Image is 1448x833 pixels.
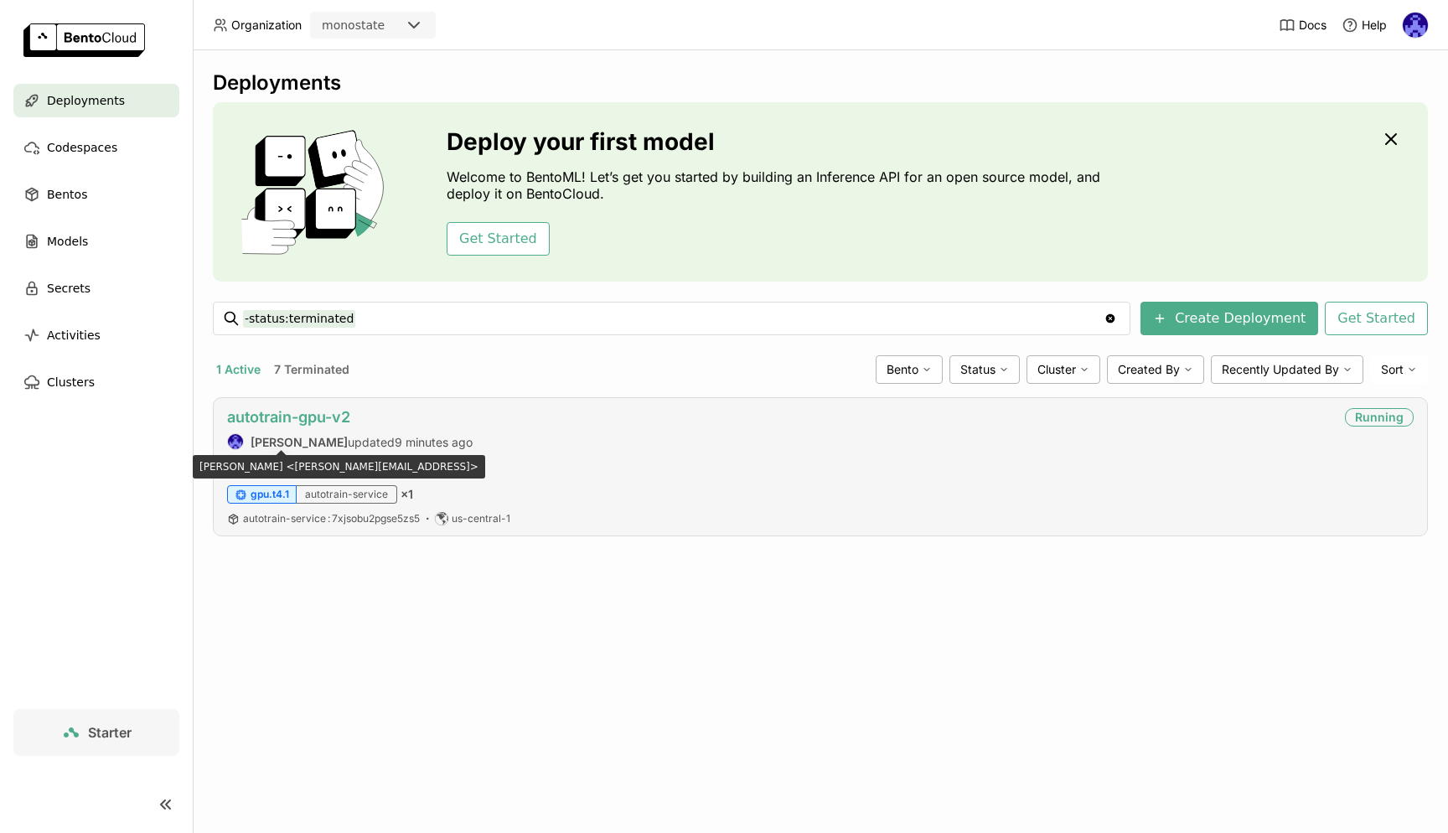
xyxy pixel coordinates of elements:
[231,18,302,33] span: Organization
[447,222,550,256] button: Get Started
[227,408,350,426] a: autotrain-gpu-v2
[395,435,473,449] span: 9 minutes ago
[1118,362,1180,377] span: Created By
[1370,355,1428,384] div: Sort
[193,455,485,479] div: [PERSON_NAME] <[PERSON_NAME][EMAIL_ADDRESS]>
[13,178,179,211] a: Bentos
[47,231,88,251] span: Models
[328,512,330,525] span: :
[13,709,179,756] a: Starter
[228,434,243,449] img: Andrew correa
[213,359,264,380] button: 1 Active
[47,184,87,204] span: Bentos
[271,359,353,380] button: 7 Terminated
[47,325,101,345] span: Activities
[949,355,1020,384] div: Status
[226,129,406,255] img: cover onboarding
[13,84,179,117] a: Deployments
[1345,408,1414,427] div: Running
[23,23,145,57] img: logo
[1027,355,1100,384] div: Cluster
[13,225,179,258] a: Models
[47,372,95,392] span: Clusters
[960,362,995,377] span: Status
[452,512,510,525] span: us-central-1
[13,131,179,164] a: Codespaces
[243,512,420,525] a: autotrain-service:7xjsobu2pgse5zs5
[1381,362,1404,377] span: Sort
[88,724,132,741] span: Starter
[1222,362,1339,377] span: Recently Updated By
[1279,17,1326,34] a: Docs
[401,487,413,502] span: × 1
[47,91,125,111] span: Deployments
[1211,355,1363,384] div: Recently Updated By
[297,485,397,504] div: autotrain-service
[1107,355,1204,384] div: Created By
[251,488,289,501] span: gpu.t4.1
[1140,302,1318,335] button: Create Deployment
[447,168,1109,202] p: Welcome to BentoML! Let’s get you started by building an Inference API for an open source model, ...
[13,272,179,305] a: Secrets
[47,137,117,158] span: Codespaces
[876,355,943,384] div: Bento
[13,318,179,352] a: Activities
[243,512,420,525] span: autotrain-service 7xjsobu2pgse5zs5
[227,433,473,450] div: updated
[887,362,918,377] span: Bento
[13,365,179,399] a: Clusters
[1342,17,1387,34] div: Help
[213,70,1428,96] div: Deployments
[251,435,348,449] strong: [PERSON_NAME]
[386,18,388,34] input: Selected monostate.
[1362,18,1387,33] span: Help
[47,278,90,298] span: Secrets
[243,305,1104,332] input: Search
[1325,302,1428,335] button: Get Started
[322,17,385,34] div: monostate
[1403,13,1428,38] img: Andrew correa
[1104,312,1117,325] svg: Clear value
[447,128,1109,155] h3: Deploy your first model
[1037,362,1076,377] span: Cluster
[1299,18,1326,33] span: Docs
